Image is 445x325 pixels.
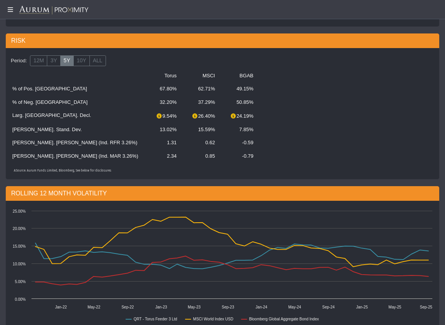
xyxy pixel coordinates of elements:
text: 5.00% [15,280,26,284]
label: 5Y [60,55,74,66]
td: 13.02% [143,123,181,136]
td: 0.85 [181,150,220,163]
div: RISK [6,33,439,48]
td: Torus [143,69,181,82]
text: Sep-22 [121,305,134,309]
td: 1.31 [143,136,181,149]
td: 9.54% [143,109,181,123]
label: ALL [89,55,106,66]
td: 0.62 [181,136,220,149]
label: 10Y [73,55,90,66]
text: May-22 [88,305,101,309]
label: 12M [30,55,47,66]
text: May-24 [288,305,301,309]
td: 24.19% [220,109,258,123]
text: Bloomberg Global Aggregate Bond Index [249,317,319,321]
p: ASource: Aurum Funds Limited, Bloomberg, See below for disclosures [14,169,431,173]
td: -0.79 [220,150,258,163]
td: 26.40% [181,109,220,123]
td: 15.59% [181,123,220,136]
text: 10.00% [13,262,26,266]
td: 62.71% [181,82,220,95]
td: 7.85% [220,123,258,136]
td: 37.29% [181,96,220,109]
text: 0.00% [15,297,26,302]
td: 67.80% [143,82,181,95]
text: Jan-25 [356,305,368,309]
text: May-25 [389,305,402,309]
img: Aurum-Proximity%20white.svg [19,6,88,15]
label: 3Y [47,55,60,66]
td: [PERSON_NAME]. [PERSON_NAME] (Ind. RFR 3.26%) [8,136,143,149]
td: Larg. [GEOGRAPHIC_DATA]. Decl. [8,109,143,123]
text: 25.00% [13,209,26,213]
td: -0.59 [220,136,258,149]
div: Period: [8,54,30,67]
div: ROLLING 12 MONTH VOLATILITY [6,186,439,201]
td: 2.34 [143,150,181,163]
td: [PERSON_NAME]. [PERSON_NAME] (Ind. MAR 3.26%) [8,150,143,163]
td: 49.15% [220,82,258,95]
td: MSCI [181,69,220,82]
td: % of Pos. [GEOGRAPHIC_DATA] [8,82,143,95]
td: 32.20% [143,96,181,109]
text: Jan-24 [256,305,268,309]
text: Sep-24 [322,305,335,309]
text: QRT - Torus Feeder 3 Ltd [134,317,177,321]
td: BGAB [220,69,258,82]
text: 20.00% [13,227,26,231]
text: Sep-25 [420,305,433,309]
text: Sep-23 [222,305,235,309]
text: Jan-23 [156,305,167,309]
text: May-23 [188,305,201,309]
text: 15.00% [13,244,26,248]
td: 50.85% [220,96,258,109]
td: % of Neg. [GEOGRAPHIC_DATA] [8,96,143,109]
text: MSCI World Index USD [193,317,233,321]
td: [PERSON_NAME]. Stand. Dev. [8,123,143,136]
text: Jan-22 [55,305,67,309]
